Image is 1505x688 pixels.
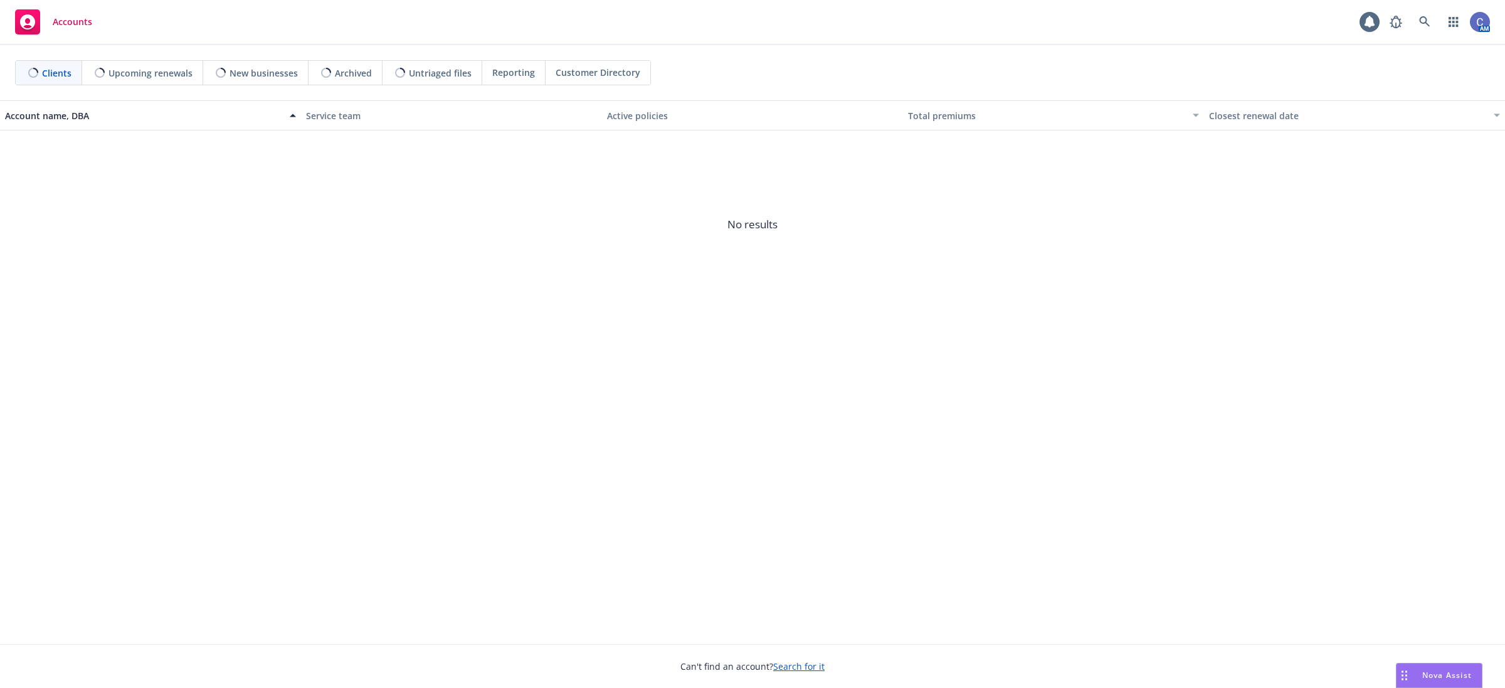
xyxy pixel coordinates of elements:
a: Switch app [1441,9,1466,34]
button: Total premiums [903,100,1204,130]
span: Reporting [492,66,535,79]
span: Nova Assist [1422,670,1472,680]
span: Upcoming renewals [108,66,193,80]
div: Service team [306,109,597,122]
img: photo [1470,12,1490,32]
button: Closest renewal date [1204,100,1505,130]
div: Total premiums [908,109,1185,122]
a: Search for it [773,660,825,672]
button: Service team [301,100,602,130]
a: Report a Bug [1383,9,1408,34]
div: Account name, DBA [5,109,282,122]
span: Can't find an account? [680,660,825,673]
button: Nova Assist [1396,663,1482,688]
div: Closest renewal date [1209,109,1486,122]
a: Search [1412,9,1437,34]
span: New businesses [230,66,298,80]
a: Accounts [10,4,97,40]
span: Untriaged files [409,66,472,80]
span: Clients [42,66,71,80]
span: Accounts [53,17,92,27]
div: Drag to move [1397,664,1412,687]
div: Active policies [607,109,898,122]
button: Active policies [602,100,903,130]
span: Customer Directory [556,66,640,79]
span: Archived [335,66,372,80]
